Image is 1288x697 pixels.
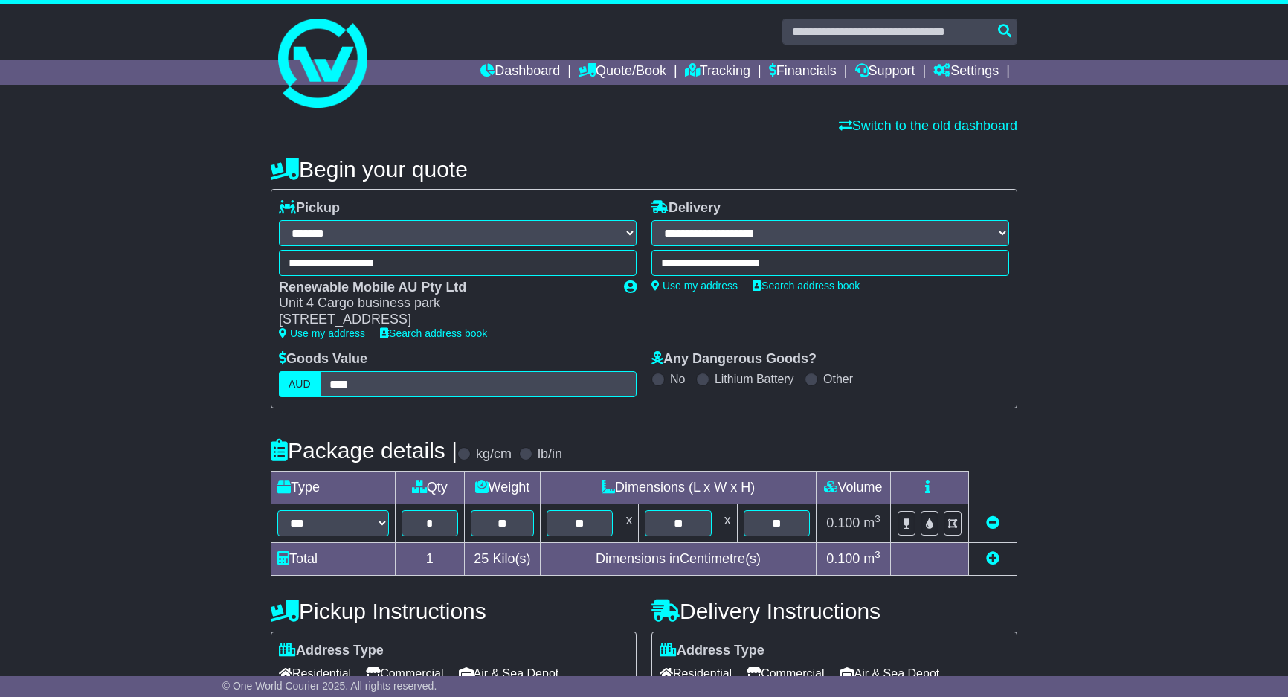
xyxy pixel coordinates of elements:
[933,60,999,85] a: Settings
[464,471,541,504] td: Weight
[986,515,999,530] a: Remove this item
[474,551,489,566] span: 25
[660,662,732,685] span: Residential
[279,200,340,216] label: Pickup
[271,599,637,623] h4: Pickup Instructions
[366,662,443,685] span: Commercial
[271,542,396,575] td: Total
[651,351,817,367] label: Any Dangerous Goods?
[753,280,860,292] a: Search address book
[660,643,764,659] label: Address Type
[459,662,559,685] span: Air & Sea Depot
[222,680,437,692] span: © One World Courier 2025. All rights reserved.
[816,471,890,504] td: Volume
[826,515,860,530] span: 0.100
[271,471,396,504] td: Type
[685,60,750,85] a: Tracking
[271,438,457,463] h4: Package details |
[380,327,487,339] a: Search address book
[538,446,562,463] label: lb/in
[839,118,1017,133] a: Switch to the old dashboard
[480,60,560,85] a: Dashboard
[464,542,541,575] td: Kilo(s)
[396,471,465,504] td: Qty
[271,157,1017,182] h4: Begin your quote
[651,599,1017,623] h4: Delivery Instructions
[279,371,321,397] label: AUD
[396,542,465,575] td: 1
[651,280,738,292] a: Use my address
[715,372,794,386] label: Lithium Battery
[986,551,999,566] a: Add new item
[875,513,880,524] sup: 3
[619,504,639,542] td: x
[769,60,837,85] a: Financials
[823,372,853,386] label: Other
[651,200,721,216] label: Delivery
[855,60,915,85] a: Support
[579,60,666,85] a: Quote/Book
[863,551,880,566] span: m
[840,662,940,685] span: Air & Sea Depot
[279,312,609,328] div: [STREET_ADDRESS]
[279,295,609,312] div: Unit 4 Cargo business park
[476,446,512,463] label: kg/cm
[541,471,817,504] td: Dimensions (L x W x H)
[863,515,880,530] span: m
[670,372,685,386] label: No
[826,551,860,566] span: 0.100
[747,662,824,685] span: Commercial
[875,549,880,560] sup: 3
[279,662,351,685] span: Residential
[279,327,365,339] a: Use my address
[718,504,737,542] td: x
[279,351,367,367] label: Goods Value
[279,280,609,296] div: Renewable Mobile AU Pty Ltd
[279,643,384,659] label: Address Type
[541,542,817,575] td: Dimensions in Centimetre(s)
